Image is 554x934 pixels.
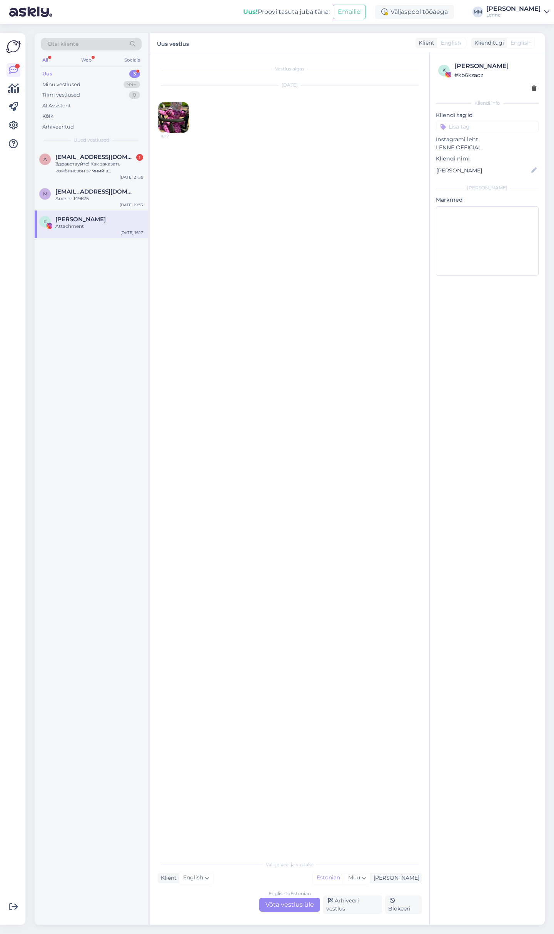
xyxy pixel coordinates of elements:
[42,123,74,131] div: Arhiveeritud
[42,81,80,89] div: Minu vestlused
[436,135,539,144] p: Instagrami leht
[157,38,189,48] label: Uus vestlus
[436,155,539,163] p: Kliendi nimi
[42,102,71,110] div: AI Assistent
[80,55,93,65] div: Web
[259,898,320,912] div: Võta vestlus üle
[454,62,536,71] div: [PERSON_NAME]
[370,874,419,882] div: [PERSON_NAME]
[129,70,140,78] div: 3
[385,896,422,914] div: Blokeeri
[333,5,366,19] button: Emailid
[471,39,504,47] div: Klienditugi
[436,144,539,152] p: LENNE OFFICIAL
[436,184,539,191] div: [PERSON_NAME]
[313,872,344,884] div: Estonian
[55,223,143,230] div: Attachment
[269,890,311,897] div: English to Estonian
[43,191,47,197] span: m
[486,6,541,12] div: [PERSON_NAME]
[136,154,143,161] div: 1
[486,12,541,18] div: Lenne
[375,5,454,19] div: Väljaspool tööaega
[415,39,434,47] div: Klient
[486,6,549,18] a: [PERSON_NAME]Lenne
[160,133,189,139] span: 16:17
[183,874,203,882] span: English
[43,219,47,224] span: K
[436,121,539,132] input: Lisa tag
[243,8,258,15] b: Uus!
[55,216,106,223] span: Karmen-Kelsi
[42,70,52,78] div: Uus
[454,71,536,79] div: # kb6kzaqz
[441,39,461,47] span: English
[123,81,140,89] div: 99+
[511,39,531,47] span: English
[442,67,446,73] span: k
[129,91,140,99] div: 0
[120,230,143,236] div: [DATE] 16:17
[348,874,360,881] span: Muu
[436,100,539,107] div: Kliendi info
[323,896,382,914] div: Arhiveeri vestlus
[55,160,143,174] div: Здравствуйте! Как заказать комбинезон зимний в [GEOGRAPHIC_DATA]? Г. [GEOGRAPHIC_DATA] ?
[436,196,539,204] p: Märkmed
[120,202,143,208] div: [DATE] 19:33
[42,112,53,120] div: Kõik
[158,82,422,89] div: [DATE]
[158,102,189,133] img: attachment
[436,111,539,119] p: Kliendi tag'id
[120,174,143,180] div: [DATE] 21:58
[123,55,142,65] div: Socials
[158,874,177,882] div: Klient
[43,156,47,162] span: a
[42,91,80,99] div: Tiimi vestlused
[158,861,422,868] div: Valige keel ja vastake
[243,7,330,17] div: Proovi tasuta juba täna:
[55,154,135,160] span: antayevaa@gmail.com
[6,39,21,54] img: Askly Logo
[41,55,50,65] div: All
[472,7,483,17] div: MM
[73,137,109,144] span: Uued vestlused
[436,166,530,175] input: Lisa nimi
[48,40,78,48] span: Otsi kliente
[55,188,135,195] span: marleenraudsepp@gmail.com
[158,65,422,72] div: Vestlus algas
[55,195,143,202] div: Arve nr 149675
